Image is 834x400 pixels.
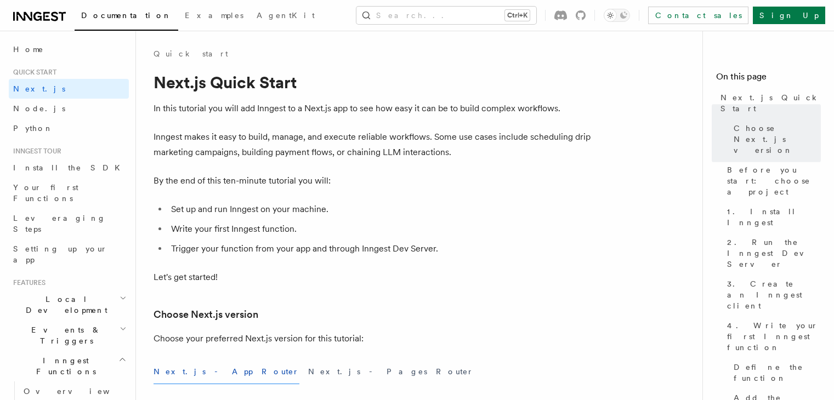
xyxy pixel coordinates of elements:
[178,3,250,30] a: Examples
[75,3,178,31] a: Documentation
[13,183,78,203] span: Your first Functions
[13,84,65,93] span: Next.js
[13,104,65,113] span: Node.js
[729,118,821,160] a: Choose Next.js version
[716,88,821,118] a: Next.js Quick Start
[81,11,172,20] span: Documentation
[9,178,129,208] a: Your first Functions
[723,232,821,274] a: 2. Run the Inngest Dev Server
[356,7,536,24] button: Search...Ctrl+K
[9,158,129,178] a: Install the SDK
[257,11,315,20] span: AgentKit
[9,320,129,351] button: Events & Triggers
[753,7,825,24] a: Sign Up
[9,79,129,99] a: Next.js
[723,160,821,202] a: Before you start: choose a project
[9,68,56,77] span: Quick start
[734,123,821,156] span: Choose Next.js version
[723,274,821,316] a: 3. Create an Inngest client
[250,3,321,30] a: AgentKit
[154,359,299,384] button: Next.js - App Router
[168,221,592,237] li: Write your first Inngest function.
[154,173,592,188] p: By the end of this ten-minute tutorial you will:
[13,124,53,133] span: Python
[9,118,129,138] a: Python
[9,99,129,118] a: Node.js
[185,11,243,20] span: Examples
[720,92,821,114] span: Next.js Quick Start
[727,320,821,353] span: 4. Write your first Inngest function
[154,101,592,116] p: In this tutorial you will add Inngest to a Next.js app to see how easy it can be to build complex...
[168,241,592,256] li: Trigger your function from your app and through Inngest Dev Server.
[13,244,107,264] span: Setting up your app
[729,357,821,388] a: Define the function
[154,48,228,59] a: Quick start
[154,270,592,285] p: Let's get started!
[727,206,821,228] span: 1. Install Inngest
[734,362,821,384] span: Define the function
[727,164,821,197] span: Before you start: choose a project
[716,70,821,88] h4: On this page
[13,214,106,233] span: Leveraging Steps
[9,278,46,287] span: Features
[154,72,592,92] h1: Next.js Quick Start
[308,359,474,384] button: Next.js - Pages Router
[168,202,592,217] li: Set up and run Inngest on your machine.
[9,355,118,377] span: Inngest Functions
[723,316,821,357] a: 4. Write your first Inngest function
[154,307,258,322] a: Choose Next.js version
[154,129,592,160] p: Inngest makes it easy to build, manage, and execute reliable workflows. Some use cases include sc...
[9,324,120,346] span: Events & Triggers
[154,331,592,346] p: Choose your preferred Next.js version for this tutorial:
[13,44,44,55] span: Home
[604,9,630,22] button: Toggle dark mode
[9,289,129,320] button: Local Development
[505,10,530,21] kbd: Ctrl+K
[9,294,120,316] span: Local Development
[9,351,129,381] button: Inngest Functions
[727,278,821,311] span: 3. Create an Inngest client
[9,147,61,156] span: Inngest tour
[727,237,821,270] span: 2. Run the Inngest Dev Server
[723,202,821,232] a: 1. Install Inngest
[13,163,127,172] span: Install the SDK
[24,387,137,396] span: Overview
[9,208,129,239] a: Leveraging Steps
[9,239,129,270] a: Setting up your app
[9,39,129,59] a: Home
[648,7,748,24] a: Contact sales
